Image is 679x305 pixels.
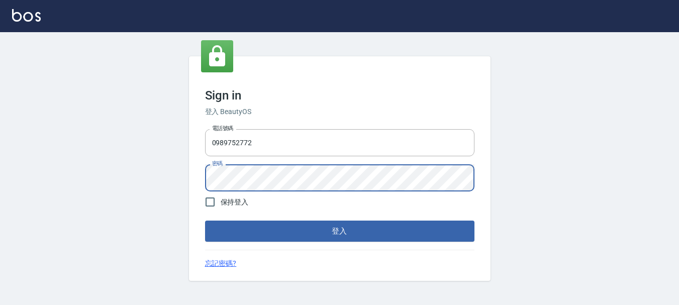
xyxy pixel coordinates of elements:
[205,88,474,103] h3: Sign in
[212,125,233,132] label: 電話號碼
[221,197,249,208] span: 保持登入
[205,221,474,242] button: 登入
[12,9,41,22] img: Logo
[212,160,223,167] label: 密碼
[205,258,237,269] a: 忘記密碼?
[205,107,474,117] h6: 登入 BeautyOS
